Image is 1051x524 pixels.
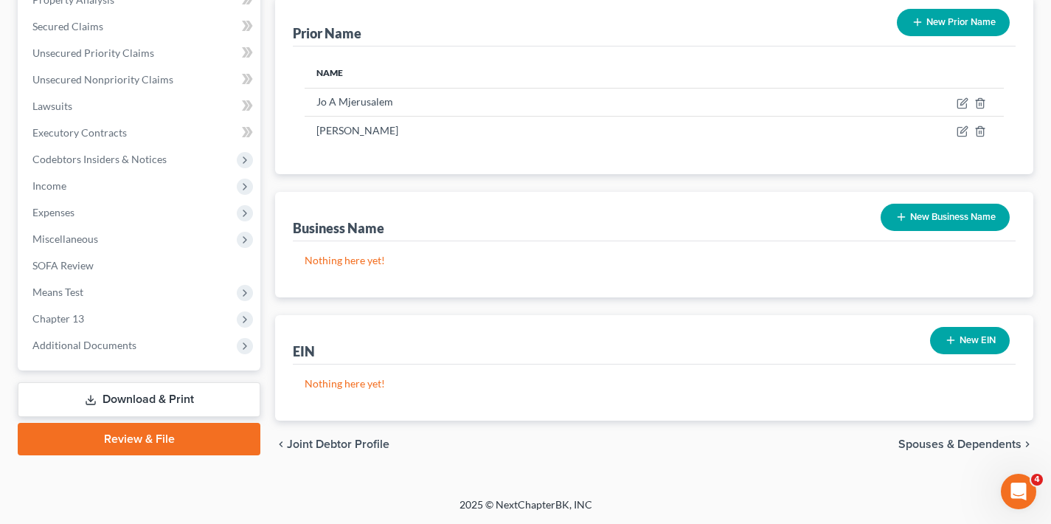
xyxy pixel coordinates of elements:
[287,438,389,450] span: Joint Debtor Profile
[305,376,1004,391] p: Nothing here yet!
[1031,474,1043,486] span: 4
[21,66,260,93] a: Unsecured Nonpriority Claims
[305,117,753,145] td: [PERSON_NAME]
[305,88,753,116] td: Jo A Mjerusalem
[32,312,84,325] span: Chapter 13
[32,46,154,59] span: Unsecured Priority Claims
[32,20,103,32] span: Secured Claims
[32,73,173,86] span: Unsecured Nonpriority Claims
[21,120,260,146] a: Executory Contracts
[32,206,74,218] span: Expenses
[32,286,83,298] span: Means Test
[21,252,260,279] a: SOFA Review
[293,342,315,360] div: EIN
[275,438,389,450] button: chevron_left Joint Debtor Profile
[930,327,1010,354] button: New EIN
[21,93,260,120] a: Lawsuits
[275,438,287,450] i: chevron_left
[32,259,94,272] span: SOFA Review
[21,13,260,40] a: Secured Claims
[897,9,1010,36] button: New Prior Name
[1021,438,1033,450] i: chevron_right
[293,219,384,237] div: Business Name
[32,339,136,351] span: Additional Documents
[898,438,1021,450] span: Spouses & Dependents
[1001,474,1036,509] iframe: Intercom live chat
[32,232,98,245] span: Miscellaneous
[21,40,260,66] a: Unsecured Priority Claims
[18,382,260,417] a: Download & Print
[18,423,260,455] a: Review & File
[305,58,753,88] th: Name
[105,497,946,524] div: 2025 © NextChapterBK, INC
[898,438,1033,450] button: Spouses & Dependents chevron_right
[32,153,167,165] span: Codebtors Insiders & Notices
[32,126,127,139] span: Executory Contracts
[305,253,1004,268] p: Nothing here yet!
[32,179,66,192] span: Income
[293,24,361,42] div: Prior Name
[881,204,1010,231] button: New Business Name
[32,100,72,112] span: Lawsuits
